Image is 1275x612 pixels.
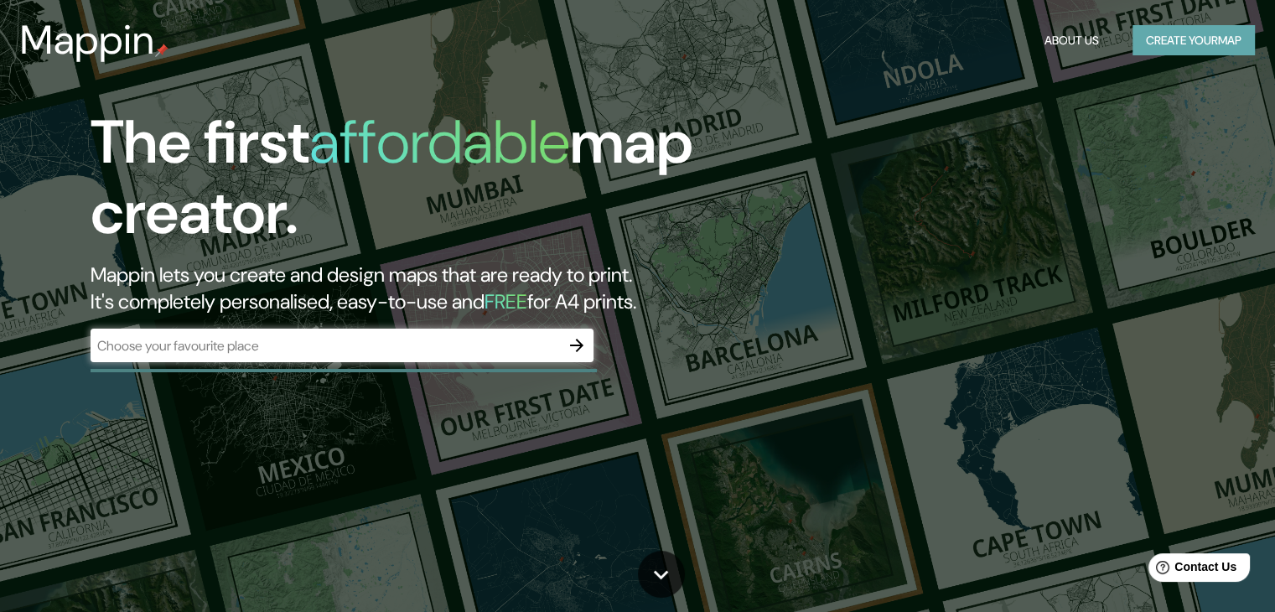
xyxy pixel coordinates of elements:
[155,44,168,57] img: mappin-pin
[91,107,728,262] h1: The first map creator.
[485,288,527,314] h5: FREE
[309,103,570,181] h1: affordable
[91,336,560,355] input: Choose your favourite place
[91,262,728,315] h2: Mappin lets you create and design maps that are ready to print. It's completely personalised, eas...
[20,17,155,64] h3: Mappin
[1132,25,1255,56] button: Create yourmap
[1126,547,1257,594] iframe: Help widget launcher
[1038,25,1106,56] button: About Us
